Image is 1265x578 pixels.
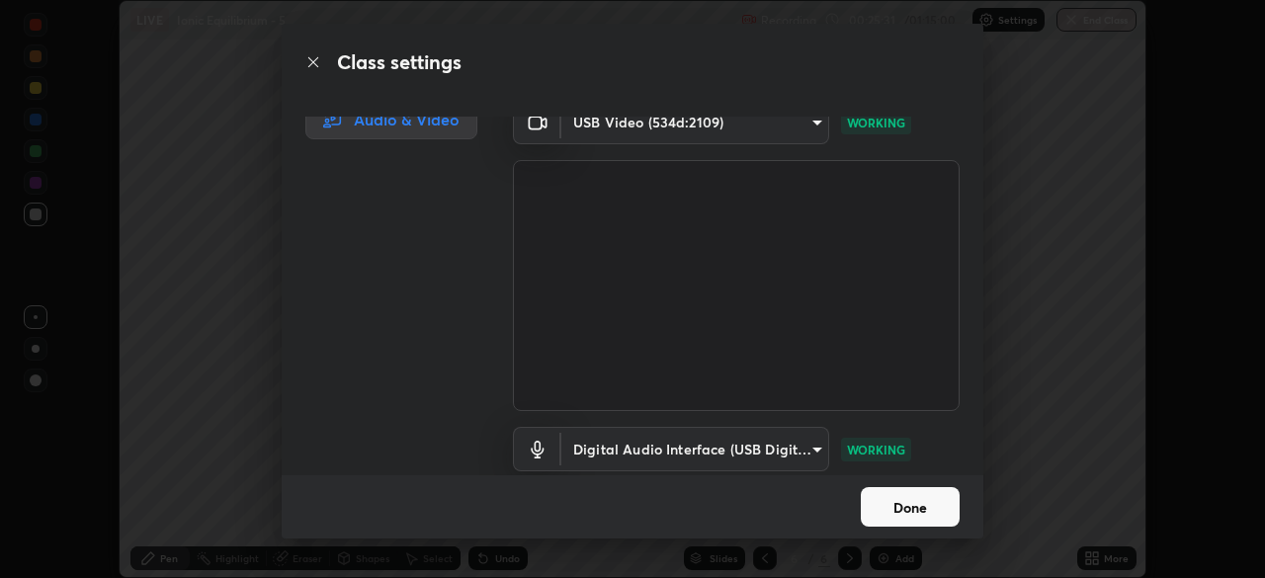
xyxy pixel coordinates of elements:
div: USB Video (534d:2109) [561,100,829,144]
h2: Class settings [337,47,462,77]
button: Done [861,487,960,527]
p: WORKING [847,114,905,131]
div: Audio & Video [305,100,477,139]
div: USB Video (534d:2109) [561,427,829,471]
p: WORKING [847,441,905,458]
